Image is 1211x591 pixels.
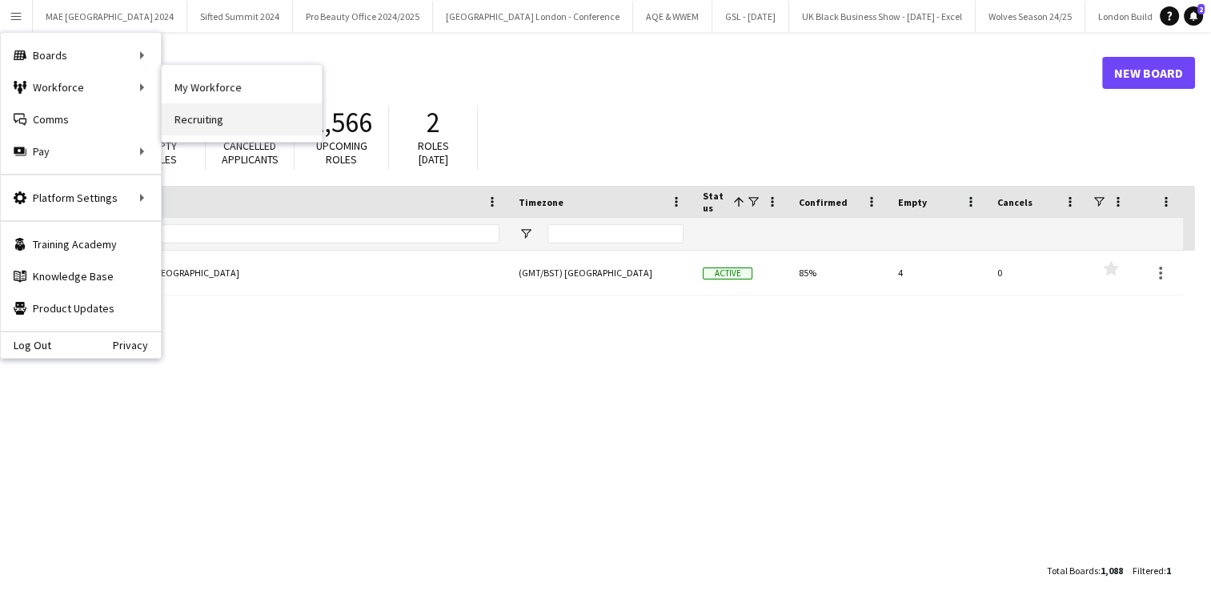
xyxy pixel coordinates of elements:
[1,135,161,167] div: Pay
[1,103,161,135] a: Comms
[222,139,279,167] span: Cancelled applicants
[28,61,1102,85] h1: Boards
[789,251,888,295] div: 85%
[1,260,161,292] a: Knowledge Base
[712,1,789,32] button: GSL - [DATE]
[988,251,1087,295] div: 0
[311,105,372,140] span: 1,566
[789,1,976,32] button: UK Black Business Show - [DATE] - Excel
[66,224,499,243] input: Board name Filter Input
[1,71,161,103] div: Workforce
[547,224,684,243] input: Timezone Filter Input
[898,196,927,208] span: Empty
[1133,565,1164,577] span: Filtered
[38,251,499,295] a: Gym Shark - Drumshed [GEOGRAPHIC_DATA]
[703,267,752,279] span: Active
[1047,555,1123,586] div: :
[1133,555,1171,586] div: :
[997,196,1033,208] span: Cancels
[33,1,187,32] button: MAE [GEOGRAPHIC_DATA] 2024
[1085,1,1187,32] button: London Build 2024
[633,1,712,32] button: AQE & WWEM
[519,196,563,208] span: Timezone
[293,1,433,32] button: Pro Beauty Office 2024/2025
[1101,565,1123,577] span: 1,088
[162,71,322,103] a: My Workforce
[1,292,161,324] a: Product Updates
[418,139,449,167] span: Roles [DATE]
[519,227,533,241] button: Open Filter Menu
[799,196,848,208] span: Confirmed
[113,339,161,352] a: Privacy
[1184,6,1203,26] a: 2
[187,1,293,32] button: Sifted Summit 2024
[1047,565,1098,577] span: Total Boards
[1,182,161,214] div: Platform Settings
[976,1,1085,32] button: Wolves Season 24/25
[1102,57,1195,89] a: New Board
[888,251,988,295] div: 4
[1166,565,1171,577] span: 1
[703,190,727,214] span: Status
[1,228,161,260] a: Training Academy
[433,1,633,32] button: [GEOGRAPHIC_DATA] London - Conference
[1,39,161,71] div: Boards
[427,105,440,140] span: 2
[509,251,693,295] div: (GMT/BST) [GEOGRAPHIC_DATA]
[316,139,367,167] span: Upcoming roles
[162,103,322,135] a: Recruiting
[1,339,51,352] a: Log Out
[1197,4,1205,14] span: 2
